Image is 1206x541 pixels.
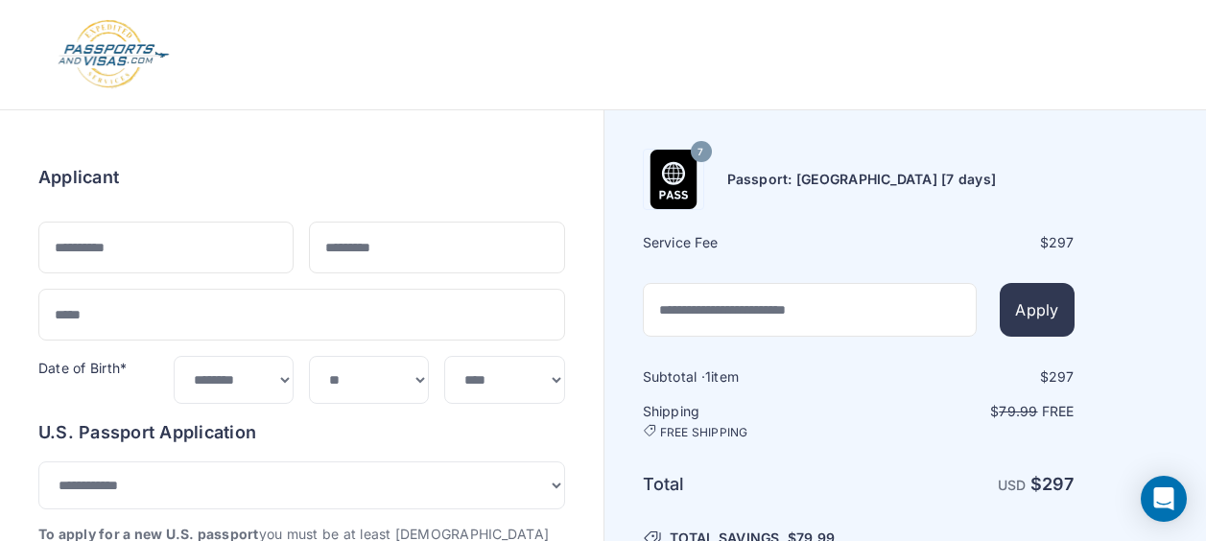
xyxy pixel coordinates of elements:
h6: U.S. Passport Application [38,419,565,446]
span: 297 [1049,234,1075,250]
div: $ [861,233,1075,252]
div: $ [861,367,1075,387]
h6: Applicant [38,164,119,191]
span: USD [998,477,1027,493]
label: Date of Birth* [38,360,127,376]
h6: Total [643,471,857,498]
h6: Passport: [GEOGRAPHIC_DATA] [7 days] [727,170,997,189]
span: 297 [1049,368,1075,385]
div: Open Intercom Messenger [1141,476,1187,522]
h6: Subtotal · item [643,367,857,387]
button: Apply [1000,283,1074,337]
span: 79.99 [999,403,1037,419]
h6: Service Fee [643,233,857,252]
strong: $ [1030,474,1075,494]
span: 1 [705,368,711,385]
h6: Shipping [643,402,857,440]
span: Free [1042,403,1075,419]
img: Product Name [644,150,703,209]
span: 7 [698,140,703,165]
img: Logo [57,19,171,90]
span: 297 [1042,474,1075,494]
p: $ [861,402,1075,421]
span: FREE SHIPPING [660,425,748,440]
